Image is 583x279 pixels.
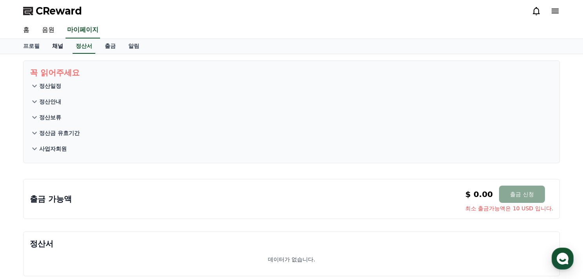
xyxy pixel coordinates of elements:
button: 사업자회원 [30,141,553,157]
a: 출금 [98,39,122,54]
a: 프로필 [17,39,46,54]
a: 채널 [46,39,69,54]
a: 홈 [2,214,52,233]
a: 정산서 [73,39,95,54]
p: 정산안내 [39,98,61,106]
button: 정산보류 [30,109,553,125]
p: 출금 가능액 [30,193,72,204]
span: 홈 [25,226,29,232]
p: $ 0.00 [465,189,493,200]
a: 음원 [36,22,61,38]
a: 알림 [122,39,146,54]
p: 정산서 [30,238,553,249]
span: CReward [36,5,82,17]
button: 정산일정 [30,78,553,94]
span: 대화 [72,226,81,232]
p: 데이터가 없습니다. [268,255,315,263]
a: 마이페이지 [66,22,100,38]
p: 정산금 유효기간 [39,129,80,137]
a: 홈 [17,22,36,38]
button: 정산안내 [30,94,553,109]
a: 설정 [101,214,151,233]
button: 출금 신청 [499,186,545,203]
p: 사업자회원 [39,145,67,153]
a: 대화 [52,214,101,233]
span: 최소 출금가능액은 10 USD 입니다. [465,204,553,212]
button: 정산금 유효기간 [30,125,553,141]
p: 정산보류 [39,113,61,121]
span: 설정 [121,226,131,232]
p: 정산일정 [39,82,61,90]
a: CReward [23,5,82,17]
p: 꼭 읽어주세요 [30,67,553,78]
